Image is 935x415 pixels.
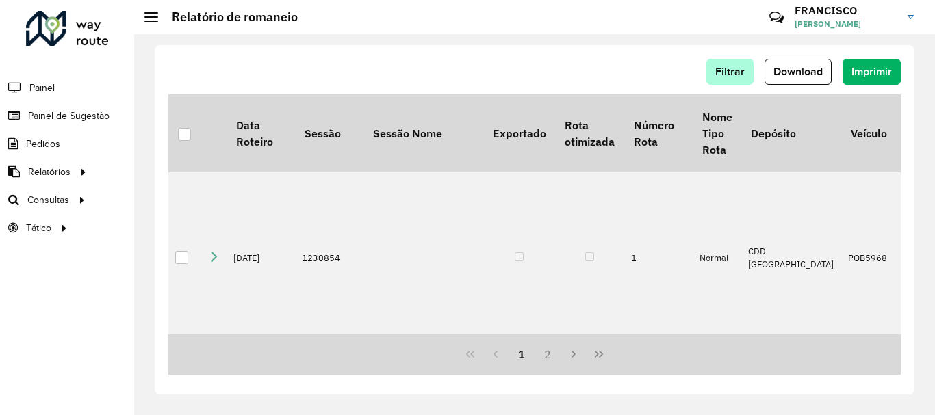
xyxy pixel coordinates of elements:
[841,94,896,172] th: Veículo
[227,94,295,172] th: Data Roteiro
[693,172,741,343] td: Normal
[586,341,612,367] button: Last Page
[715,66,745,77] span: Filtrar
[27,193,69,207] span: Consultas
[295,172,363,343] td: 1230854
[624,172,693,343] td: 1
[158,10,298,25] h2: Relatório de romaneio
[706,59,754,85] button: Filtrar
[851,66,892,77] span: Imprimir
[773,66,823,77] span: Download
[363,94,483,172] th: Sessão Nome
[841,172,896,343] td: POB5968
[795,18,897,30] span: [PERSON_NAME]
[509,341,535,367] button: 1
[28,109,110,123] span: Painel de Sugestão
[295,94,363,172] th: Sessão
[843,59,901,85] button: Imprimir
[227,172,295,343] td: [DATE]
[29,81,55,95] span: Painel
[795,4,897,17] h3: FRANCISCO
[555,94,624,172] th: Rota otimizada
[741,94,841,172] th: Depósito
[624,94,693,172] th: Número Rota
[28,165,71,179] span: Relatórios
[26,137,60,151] span: Pedidos
[535,341,561,367] button: 2
[561,341,587,367] button: Next Page
[693,94,741,172] th: Nome Tipo Rota
[483,94,555,172] th: Exportado
[26,221,51,235] span: Tático
[741,172,841,343] td: CDD [GEOGRAPHIC_DATA]
[762,3,791,32] a: Contato Rápido
[765,59,832,85] button: Download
